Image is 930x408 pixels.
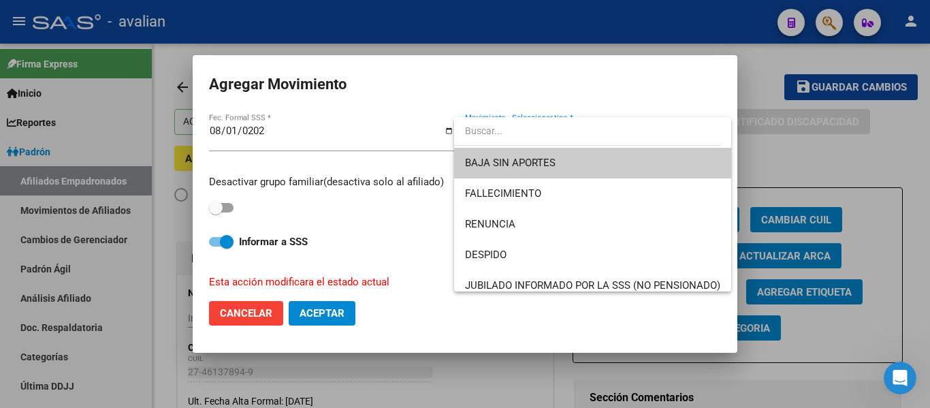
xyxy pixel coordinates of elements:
input: dropdown search [454,116,721,145]
span: DESPIDO [465,249,507,261]
span: RENUNCIA [465,218,515,230]
iframe: Intercom live chat [884,362,916,394]
span: FALLECIMIENTO [465,187,541,200]
span: BAJA SIN APORTES [465,157,556,169]
span: JUBILADO INFORMADO POR LA SSS (NO PENSIONADO) [465,279,720,292]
